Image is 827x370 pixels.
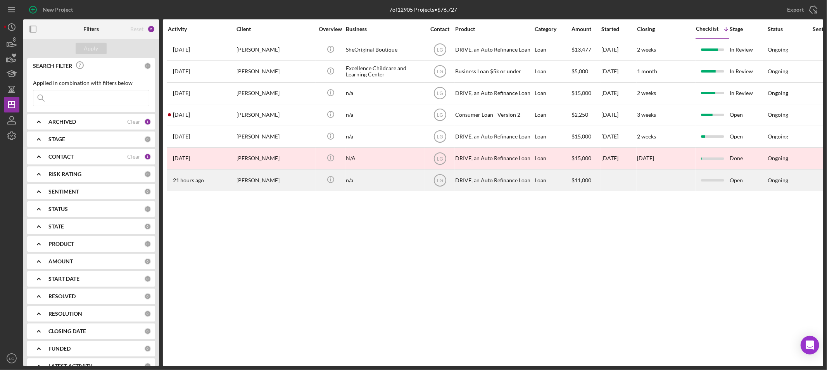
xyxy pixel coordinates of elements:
div: [DATE] [601,40,636,60]
time: 2025-08-22 13:03 [173,68,190,74]
div: Ongoing [768,133,788,140]
b: START DATE [48,276,79,282]
b: CLOSING DATE [48,328,86,334]
div: 0 [144,62,151,69]
div: [PERSON_NAME] [237,83,314,104]
time: 2025-08-27 21:48 [173,177,204,183]
div: [DATE] [601,61,636,82]
div: n/a [346,170,423,190]
div: Consumer Loan - Version 2 [455,105,533,125]
div: Overview [316,26,345,32]
div: 1 [144,118,151,125]
div: Ongoing [768,155,788,161]
div: 0 [144,293,151,300]
b: SENTIMENT [48,188,79,195]
time: 3 weeks [637,111,656,118]
div: [DATE] [601,148,636,169]
div: [PERSON_NAME] [237,126,314,147]
div: Contact [425,26,454,32]
div: Status [768,26,805,32]
b: STAGE [48,136,65,142]
div: Ongoing [768,47,788,53]
div: Apply [84,43,98,54]
b: STATE [48,223,64,230]
div: [DATE] [601,105,636,125]
div: [PERSON_NAME] [237,148,314,169]
b: SEARCH FILTER [33,63,72,69]
text: LG [437,112,443,118]
div: [PERSON_NAME] [237,105,314,125]
div: Clear [127,119,140,125]
div: Done [730,148,767,169]
div: Product [455,26,533,32]
time: 2025-07-29 19:38 [173,47,190,53]
div: n/a [346,105,423,125]
div: Started [601,26,636,32]
b: PRODUCT [48,241,74,247]
div: Export [787,2,804,17]
div: 0 [144,171,151,178]
div: Client [237,26,314,32]
div: Loan [535,105,571,125]
button: Export [779,2,823,17]
div: Reset [130,26,143,32]
div: 0 [144,136,151,143]
div: Ongoing [768,68,788,74]
div: DRIVE, an Auto Refinance Loan [455,148,533,169]
div: 0 [144,188,151,195]
b: ARCHIVED [48,119,76,125]
div: Open [730,126,767,147]
div: [DATE] [601,126,636,147]
div: Ongoing [768,112,788,118]
div: Open [730,170,767,190]
div: [PERSON_NAME] [237,170,314,190]
button: LG [4,351,19,366]
div: DRIVE, an Auto Refinance Loan [455,170,533,190]
div: n/a [346,126,423,147]
time: 2 weeks [637,133,656,140]
div: $15,000 [571,148,601,169]
div: Category [535,26,571,32]
div: Open Intercom Messenger [801,336,819,354]
div: $2,250 [571,105,601,125]
b: LATEST ACTIVITY [48,363,92,369]
div: N/A [346,148,423,169]
div: 0 [144,240,151,247]
div: Excellence Childcare and Learning Center [346,61,423,82]
button: New Project [23,2,81,17]
text: LG [437,156,443,161]
div: Loan [535,126,571,147]
div: $15,000 [571,83,601,104]
div: [DATE] [601,83,636,104]
div: Ongoing [768,177,788,183]
div: 2 [147,25,155,33]
text: LG [437,47,443,53]
div: 7 of 12905 Projects • $76,727 [389,7,457,13]
div: n/a [346,83,423,104]
div: DRIVE, an Auto Refinance Loan [455,40,533,60]
div: Loan [535,83,571,104]
div: Ongoing [768,90,788,96]
div: Applied in combination with filters below [33,80,149,86]
b: RISK RATING [48,171,81,177]
div: In Review [730,61,767,82]
button: Apply [76,43,107,54]
b: AMOUNT [48,258,73,265]
div: Checklist [696,26,718,32]
div: Loan [535,170,571,190]
div: 1 [144,153,151,160]
b: Filters [83,26,99,32]
time: 2025-08-26 17:13 [173,133,190,140]
div: New Project [43,2,73,17]
text: LG [437,134,443,140]
b: CONTACT [48,154,74,160]
div: In Review [730,83,767,104]
div: Loan [535,148,571,169]
div: Activity [168,26,236,32]
text: LG [9,356,14,361]
time: 2 weeks [637,46,656,53]
div: 0 [144,310,151,317]
div: Clear [127,154,140,160]
time: 2 weeks [637,90,656,96]
div: [PERSON_NAME] [237,61,314,82]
